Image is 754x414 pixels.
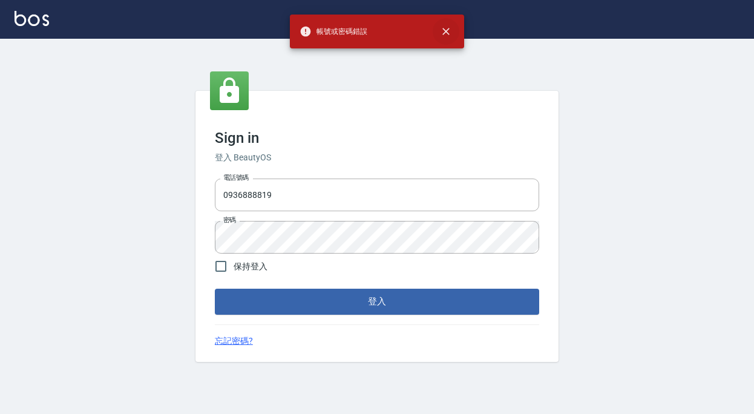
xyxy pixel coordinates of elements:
[215,151,539,164] h6: 登入 BeautyOS
[223,215,236,225] label: 密碼
[215,335,253,347] a: 忘記密碼?
[234,260,267,273] span: 保持登入
[433,18,459,45] button: close
[300,25,367,38] span: 帳號或密碼錯誤
[215,130,539,146] h3: Sign in
[215,289,539,314] button: 登入
[223,173,249,182] label: 電話號碼
[15,11,49,26] img: Logo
